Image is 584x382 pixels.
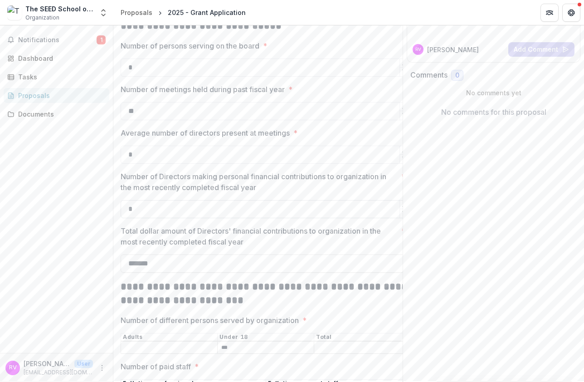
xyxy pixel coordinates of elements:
div: 2025 - Grant Application [168,8,246,17]
img: The SEED School of Los Angeles County [7,5,22,20]
div: Dashboard [18,54,102,63]
p: [EMAIL_ADDRESS][DOMAIN_NAME] [24,368,93,377]
p: Average number of directors present at meetings [121,127,290,138]
a: Proposals [4,88,109,103]
p: Number of Directors making personal financial contributions to organization in the most recently ... [121,171,398,193]
p: [PERSON_NAME] [24,359,71,368]
h2: Comments [410,71,448,79]
p: Number of paid staff [121,361,191,372]
p: User [74,360,93,368]
div: Proposals [121,8,152,17]
button: Notifications1 [4,33,109,47]
div: Tasks [18,72,102,82]
button: Add Comment [508,42,574,57]
th: Under 18 [218,333,314,342]
th: Total [314,333,411,342]
div: Rebecca Verdolino [415,47,421,52]
a: Proposals [117,6,156,19]
button: Open entity switcher [97,4,110,22]
a: Tasks [4,69,109,84]
a: Dashboard [4,51,109,66]
span: 0 [455,72,459,79]
p: Number of meetings held during past fiscal year [121,84,285,95]
p: No comments for this proposal [441,107,546,118]
span: Notifications [18,36,97,44]
button: More [97,362,107,373]
p: No comments yet [410,88,577,98]
p: Number of different persons served by organization [121,315,299,326]
th: Adults [121,333,218,342]
span: Organization [25,14,59,22]
p: [PERSON_NAME] [427,45,479,54]
button: Get Help [562,4,580,22]
div: Documents [18,109,102,119]
a: Documents [4,107,109,122]
div: Proposals [18,91,102,100]
p: Total dollar amount of Directors' financial contributions to organization in the most recently co... [121,225,398,247]
p: Number of persons serving on the board [121,40,259,51]
span: 1 [97,35,106,44]
div: Rebecca Verdolino [9,365,17,371]
nav: breadcrumb [117,6,249,19]
div: The SEED School of [GEOGRAPHIC_DATA] [25,4,93,14]
button: Partners [540,4,559,22]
